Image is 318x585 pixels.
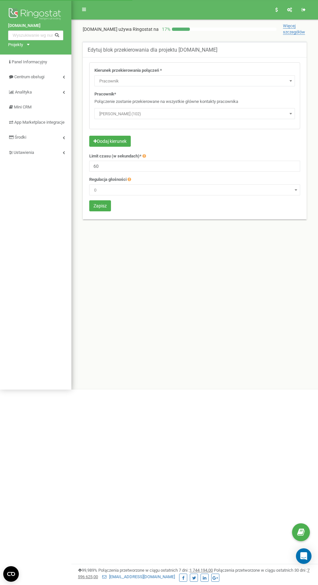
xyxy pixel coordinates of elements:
label: Regulacja głośności [89,177,127,183]
button: Dodaj kierunek [89,136,131,147]
input: Wyszukiwanie wg numeru [8,31,63,40]
span: Pracownik [97,77,293,86]
p: 17 % [159,26,172,32]
h5: Edytuj blok przekierowania dla projektu [DOMAIN_NAME] [88,47,217,53]
span: Analityka [15,90,32,94]
span: Środki [15,135,26,140]
button: Zapisz [89,200,111,211]
span: Anna Pirecka (102) [94,108,295,119]
span: Więcej szczegółów [283,23,305,35]
span: Pracownik [94,75,295,86]
span: 0 [89,184,300,195]
img: Ringostat logo [8,6,63,23]
p: [DOMAIN_NAME] [83,26,159,32]
span: używa Ringostat na [118,27,159,32]
span: Panel Informacyjny [12,59,47,64]
span: Mini CRM [14,105,31,109]
label: Limit czasu (w sekundach)* [89,153,141,159]
div: Projekty [8,42,23,48]
label: Pracownik* [94,91,116,97]
span: App Marketplace integracje [14,120,65,125]
span: Ustawienia [14,150,34,155]
label: Kierunek przekierowania połączeń * [94,68,162,74]
a: [DOMAIN_NAME] [8,23,63,29]
span: Centrum obsługi [14,74,44,79]
p: Połączenie zostanie przekierowane na wszystkie główne kontakty pracownika [94,99,295,105]
div: Open Intercom Messenger [296,548,312,564]
span: 0 [92,186,298,195]
button: Open CMP widget [3,566,19,582]
span: Anna Pirecka (102) [97,109,293,118]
